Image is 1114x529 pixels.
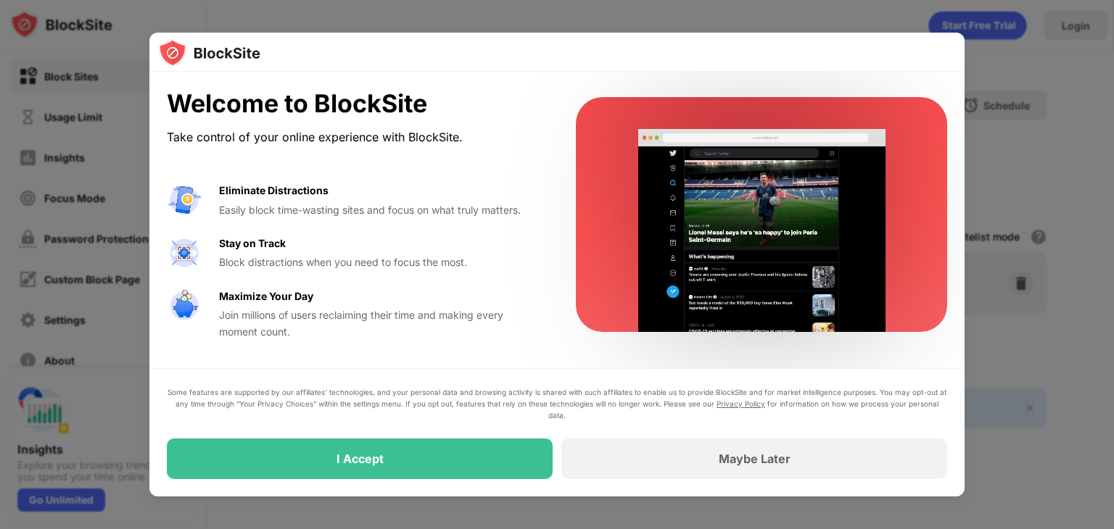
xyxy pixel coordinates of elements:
div: Welcome to BlockSite [167,89,541,119]
img: value-safe-time.svg [167,288,202,323]
img: logo-blocksite.svg [158,38,260,67]
img: value-focus.svg [167,236,202,270]
div: Maximize Your Day [219,288,313,304]
div: Block distractions when you need to focus the most. [219,254,541,270]
div: Maybe Later [719,451,791,466]
div: Eliminate Distractions [219,183,329,199]
div: Easily block time-wasting sites and focus on what truly matters. [219,202,541,218]
a: Privacy Policy [717,399,765,408]
div: Take control of your online experience with BlockSite. [167,127,541,148]
div: Join millions of users reclaiming their time and making every moment count. [219,307,541,340]
img: value-avoid-distractions.svg [167,183,202,217]
div: I Accept [337,451,384,466]
div: Some features are supported by our affiliates’ technologies, and your personal data and browsing ... [167,386,947,421]
div: Stay on Track [219,236,286,251]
